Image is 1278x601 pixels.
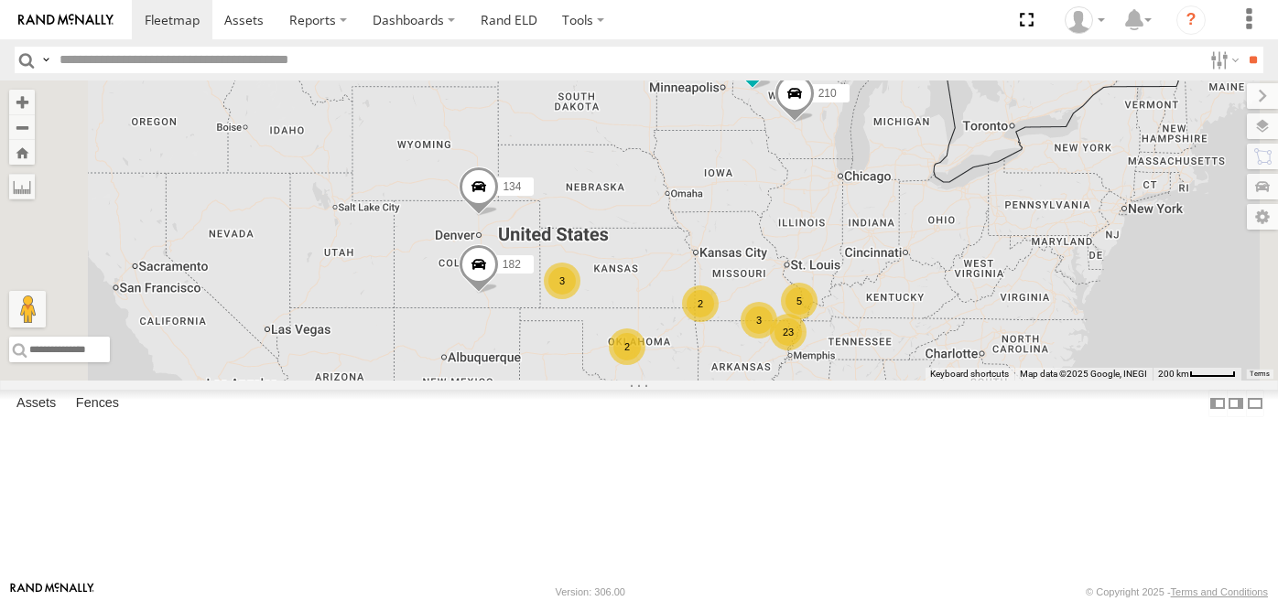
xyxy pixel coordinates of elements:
[682,285,719,322] div: 2
[1020,369,1147,379] span: Map data ©2025 Google, INEGI
[9,174,35,199] label: Measure
[1176,5,1206,35] i: ?
[930,368,1009,381] button: Keyboard shortcuts
[1251,370,1270,378] a: Terms (opens in new tab)
[9,114,35,140] button: Zoom out
[38,47,53,73] label: Search Query
[1227,390,1245,416] label: Dock Summary Table to the Right
[9,140,35,165] button: Zoom Home
[1086,586,1268,597] div: © Copyright 2025 -
[1153,368,1241,381] button: Map Scale: 200 km per 47 pixels
[67,391,128,416] label: Fences
[503,181,521,194] span: 134
[1246,390,1264,416] label: Hide Summary Table
[1158,369,1189,379] span: 200 km
[503,258,521,271] span: 182
[544,263,580,299] div: 3
[1171,586,1268,597] a: Terms and Conditions
[18,14,114,27] img: rand-logo.svg
[770,314,807,350] div: 23
[1208,390,1227,416] label: Dock Summary Table to the Left
[1058,6,1111,34] div: Butch Tucker
[9,291,46,327] button: Drag Pegman onto the map to open Street View
[818,87,837,100] span: 210
[1203,47,1242,73] label: Search Filter Options
[781,283,818,319] div: 5
[609,328,645,365] div: 2
[10,583,94,601] a: Visit our Website
[741,302,777,338] div: 3
[9,90,35,114] button: Zoom in
[7,391,65,416] label: Assets
[1247,204,1278,230] label: Map Settings
[556,586,625,597] div: Version: 306.00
